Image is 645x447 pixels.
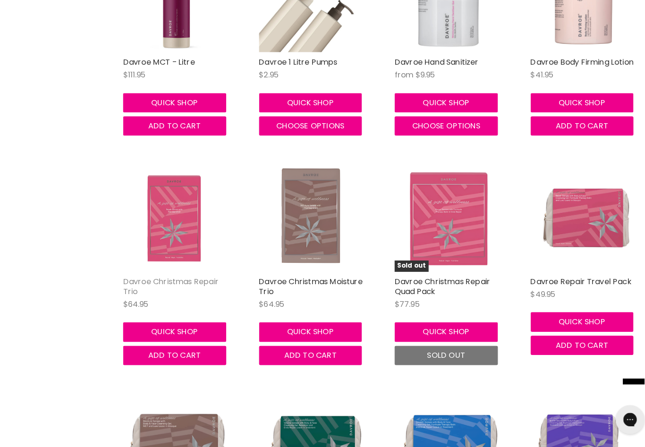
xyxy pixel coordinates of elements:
button: Add to cart [254,348,355,367]
span: Add to cart [278,352,330,363]
span: $49.95 [519,292,544,303]
span: Add to cart [544,342,595,353]
span: $111.95 [120,77,143,88]
iframe: Gorgias live chat messenger [598,403,636,438]
img: Davroe Christmas Moisture Trio [271,170,340,275]
span: Add to cart [145,127,196,138]
span: Choose options [271,127,337,138]
button: Quick shop [519,315,620,334]
a: Davroe Body Firming Lotion [519,65,620,76]
img: Davroe Christmas Repair Quad Pack [390,170,487,275]
a: Davroe Repair Travel Pack [519,170,624,275]
button: Quick shop [386,325,487,344]
button: Quick shop [120,325,221,344]
button: Sold out [386,348,487,367]
span: $64.95 [254,302,279,312]
span: $9.95 [407,77,426,88]
button: Quick shop [254,101,355,119]
span: $2.95 [254,77,273,88]
button: Choose options [254,123,355,142]
img: Davroe Repair Travel Pack [519,175,624,271]
button: Quick shop [386,101,487,119]
button: Add to cart [519,123,620,142]
button: Quick shop [120,101,221,119]
span: Sold out [386,264,419,275]
button: Add to cart [120,123,221,142]
span: from [386,77,405,88]
a: Davroe MCT - Litre [120,65,191,76]
button: Choose options [386,123,487,142]
button: Quick shop [254,325,355,344]
span: $77.95 [386,302,411,312]
button: Quick shop [519,101,620,119]
button: Add to cart [120,348,221,367]
img: Davroe Christmas Repair Trio [136,170,210,275]
span: Sold out [418,352,455,363]
button: Add to cart [519,338,620,357]
a: Davroe 1 Litre Pumps [254,65,331,76]
a: Davroe Christmas Moisture Trio [254,279,355,300]
a: Davroe Christmas Repair Trio [120,279,214,300]
a: Davroe Christmas Moisture Trio [254,170,358,275]
span: Add to cart [145,352,196,363]
a: Davroe Christmas Repair Quad PackSold out [386,170,491,275]
a: Davroe Hand Sanitizer [386,65,468,76]
span: $41.95 [519,77,542,88]
span: Choose options [403,127,470,138]
a: Davroe Repair Travel Pack [519,279,619,290]
a: Davroe Christmas Repair Trio [120,170,225,275]
span: Add to cart [544,127,595,138]
a: Davroe Christmas Repair Quad Pack [386,279,480,300]
span: $64.95 [120,302,145,312]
